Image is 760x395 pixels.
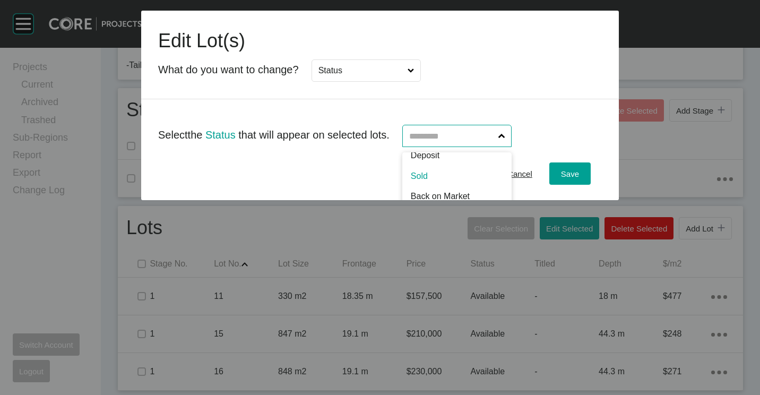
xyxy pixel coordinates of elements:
div: Deposit [402,145,512,166]
span: Show menu... [496,125,507,147]
div: Sold [402,166,512,186]
button: Save [549,162,591,185]
button: Cancel [496,162,544,185]
p: What do you want to change? [158,62,299,77]
input: Status [316,60,405,81]
span: Status [205,129,236,141]
div: Back on Market [402,186,512,207]
h1: Edit Lot(s) [158,28,602,54]
p: Select the that will appear on selected lots. [158,127,390,142]
span: Close menu... [405,60,417,81]
span: Save [561,169,579,178]
span: Cancel [507,169,532,178]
